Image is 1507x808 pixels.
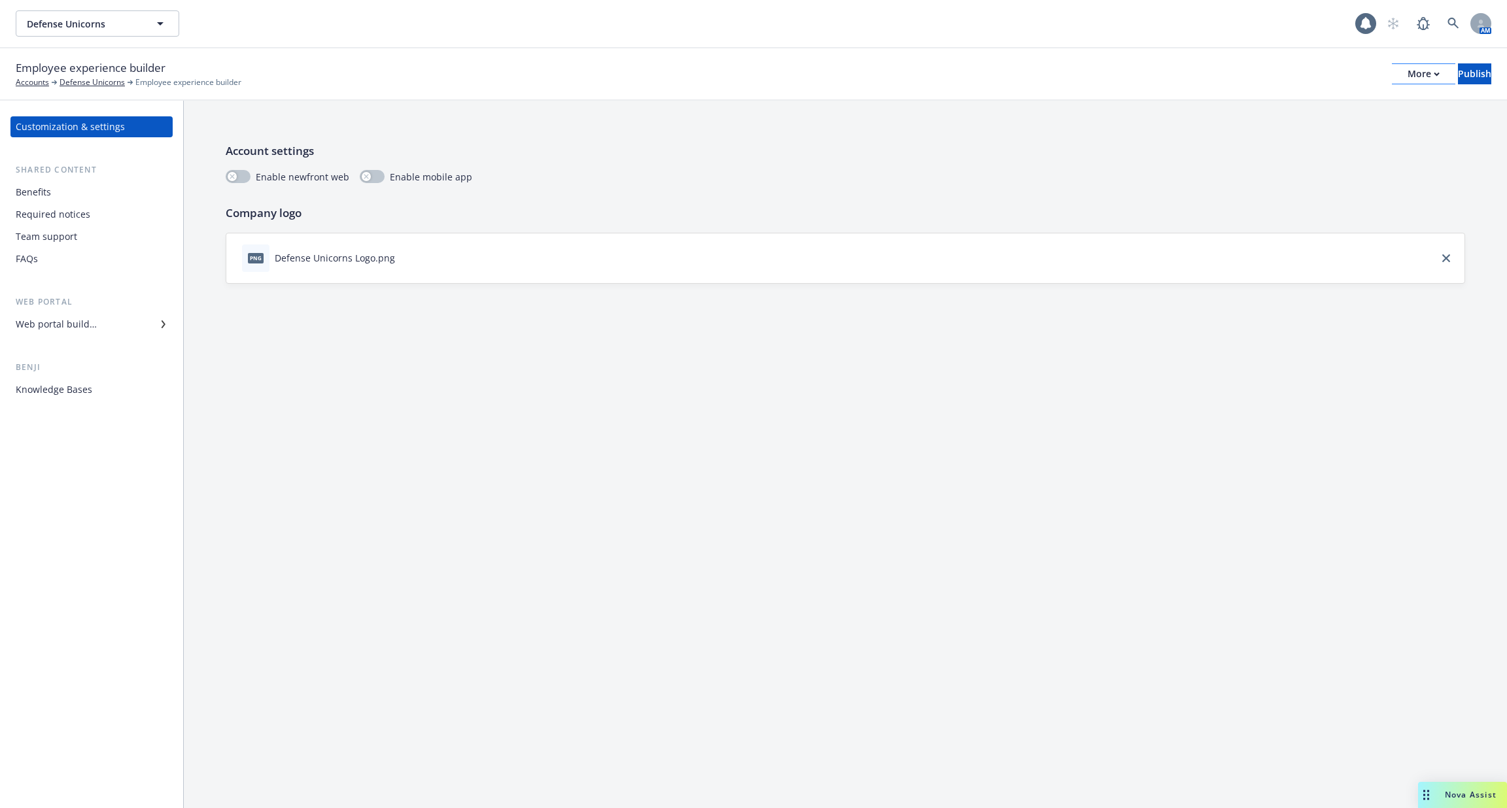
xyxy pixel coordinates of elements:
div: Knowledge Bases [16,379,92,400]
div: Team support [16,226,77,247]
button: More [1392,63,1455,84]
a: FAQs [10,248,173,269]
span: Nova Assist [1445,789,1497,800]
div: Shared content [10,163,173,177]
div: Web portal [10,295,173,309]
a: Required notices [10,204,173,225]
div: More [1408,64,1440,84]
p: Company logo [226,205,1465,222]
a: Report a Bug [1410,10,1436,37]
div: Defense Unicorns Logo.png [275,251,395,265]
div: Publish [1458,64,1491,84]
button: Nova Assist [1418,782,1507,808]
span: Employee experience builder [16,59,165,76]
a: close [1438,250,1454,266]
a: Team support [10,226,173,247]
div: FAQs [16,248,38,269]
a: Knowledge Bases [10,379,173,400]
button: Publish [1458,63,1491,84]
a: Defense Unicorns [60,76,125,88]
div: Required notices [16,204,90,225]
p: Account settings [226,143,1465,160]
a: Web portal builder [10,314,173,335]
div: Benji [10,361,173,374]
a: Customization & settings [10,116,173,137]
a: Accounts [16,76,49,88]
span: Employee experience builder [135,76,241,88]
button: download file [400,251,411,265]
a: Start snowing [1380,10,1406,37]
a: Benefits [10,182,173,203]
div: Benefits [16,182,51,203]
span: png [248,253,264,263]
span: Enable mobile app [390,170,472,184]
button: Defense Unicorns [16,10,179,37]
div: Web portal builder [16,314,97,335]
span: Enable newfront web [256,170,349,184]
div: Customization & settings [16,116,125,137]
a: Search [1440,10,1466,37]
span: Defense Unicorns [27,17,140,31]
div: Drag to move [1418,782,1434,808]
